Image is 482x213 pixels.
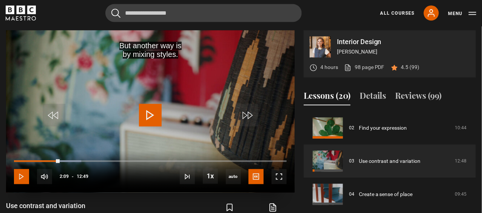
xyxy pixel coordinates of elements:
span: 12:49 [77,170,88,184]
a: All Courses [380,10,415,17]
a: Use contrast and variation [359,158,421,165]
button: Captions [249,169,264,184]
video-js: Video Player [6,31,295,193]
a: Create a sense of place [359,191,413,199]
h1: Use contrast and variation [6,202,106,211]
a: 98 page PDF [344,64,385,72]
a: Find your expression [359,124,407,132]
p: 4 hours [320,64,338,72]
span: auto [226,169,241,184]
input: Search [105,4,302,22]
button: Reviews (99) [395,90,442,106]
button: Details [360,90,386,106]
p: 4.5 (99) [401,64,420,72]
button: Submit the search query [111,9,120,18]
span: - [72,174,74,179]
svg: BBC Maestro [6,6,36,21]
div: Progress Bar [14,161,287,162]
button: Fullscreen [272,169,287,184]
p: Interior Design [337,38,470,45]
div: Current quality: 720p [226,169,241,184]
span: 2:09 [60,170,69,184]
p: [PERSON_NAME] [337,48,470,56]
button: Mute [37,169,52,184]
button: Play [14,169,29,184]
button: Lessons (20) [304,90,351,106]
button: Toggle navigation [448,10,476,17]
button: Playback Rate [203,169,218,184]
button: Next Lesson [180,169,195,184]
